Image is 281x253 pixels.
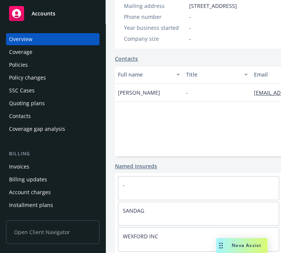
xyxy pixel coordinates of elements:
span: - [189,24,191,32]
span: Nova Assist [232,242,261,248]
div: Billing [6,150,99,158]
a: Account charges [6,186,99,198]
div: Drag to move [216,238,226,253]
a: Billing updates [6,173,99,186]
a: - [123,181,125,189]
div: Full name [118,71,172,78]
div: Policies [9,59,28,71]
div: Mailing address [124,2,186,10]
a: SANDAG [123,207,144,214]
a: WEXFORD INC [123,233,158,240]
span: [STREET_ADDRESS] [189,2,237,10]
div: Installment plans [9,199,53,211]
div: SSC Cases [9,84,35,97]
span: Accounts [32,11,55,17]
a: Coverage gap analysis [6,123,99,135]
a: Overview [6,33,99,45]
button: Title [183,66,251,84]
span: - [189,13,191,21]
div: Contacts [9,110,31,122]
a: Contacts [115,55,138,63]
a: Accounts [6,3,99,24]
a: Policies [6,59,99,71]
div: Invoices [9,161,29,173]
a: Named insureds [115,162,157,170]
a: Coverage [6,46,99,58]
a: Quoting plans [6,97,99,109]
span: [PERSON_NAME] [118,89,160,97]
a: Invoices [6,161,99,173]
a: SSC Cases [6,84,99,97]
div: Overview [9,33,32,45]
span: - [186,89,188,97]
div: Account charges [9,186,51,198]
a: Contacts [6,110,99,122]
div: Policy changes [9,72,46,84]
div: Coverage [9,46,32,58]
div: Title [186,71,240,78]
div: Year business started [124,24,186,32]
div: Phone number [124,13,186,21]
div: Quoting plans [9,97,45,109]
button: Nova Assist [216,238,267,253]
div: Billing updates [9,173,47,186]
a: Installment plans [6,199,99,211]
span: Open Client Navigator [6,220,99,244]
span: - [189,35,191,43]
div: Coverage gap analysis [9,123,65,135]
div: Company size [124,35,186,43]
a: Policy changes [6,72,99,84]
button: Full name [115,66,183,84]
